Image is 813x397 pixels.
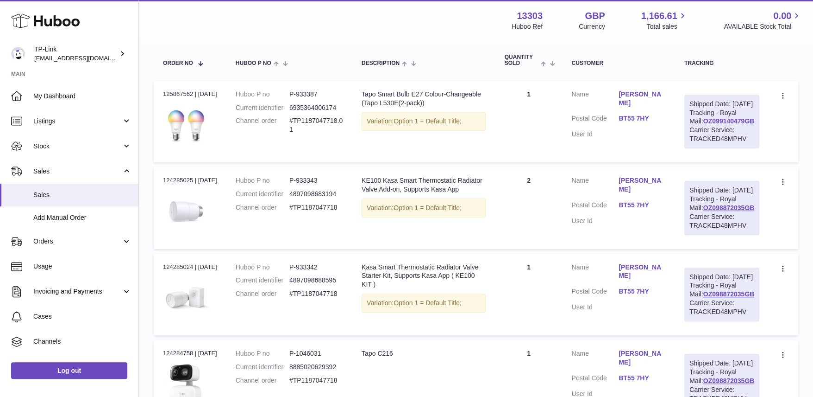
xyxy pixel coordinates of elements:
[11,362,127,379] a: Log out
[163,263,217,271] div: 124285024 | [DATE]
[236,349,289,358] dt: Huboo P no
[11,47,25,61] img: gaby.chen@tp-link.com
[33,92,131,101] span: My Dashboard
[689,359,754,368] div: Shipped Date: [DATE]
[236,276,289,285] dt: Current identifier
[236,203,289,212] dt: Channel order
[619,176,666,194] a: [PERSON_NAME]
[619,374,666,383] a: BT55 7HY
[33,237,122,246] span: Orders
[495,81,562,162] td: 1
[641,10,688,31] a: 1,166.61 Total sales
[362,60,400,66] span: Description
[33,213,131,222] span: Add Manual Order
[163,349,217,358] div: 124284758 | [DATE]
[163,274,209,320] img: KE100-kit-1000_large_20220825102840x.jpg
[236,116,289,134] dt: Channel order
[619,349,666,367] a: [PERSON_NAME]
[684,181,759,235] div: Tracking - Royal Mail:
[689,212,754,230] div: Carrier Service: TRACKED48MPHV
[571,303,619,312] dt: User Id
[289,289,343,298] dd: #TP1187047718
[571,114,619,125] dt: Postal Code
[619,263,666,281] a: [PERSON_NAME]
[236,363,289,371] dt: Current identifier
[289,276,343,285] dd: 4897098688595
[289,103,343,112] dd: 6935364006174
[289,190,343,198] dd: 4897098683194
[571,201,619,212] dt: Postal Code
[619,201,666,210] a: BT55 7HY
[362,198,486,218] div: Variation:
[289,203,343,212] dd: #TP1187047718
[571,374,619,385] dt: Postal Code
[684,95,759,148] div: Tracking - Royal Mail:
[33,142,122,151] span: Stock
[517,10,543,22] strong: 13303
[394,204,462,211] span: Option 1 = Default Title;
[394,299,462,307] span: Option 1 = Default Title;
[289,90,343,99] dd: P-933387
[163,90,217,98] div: 125867562 | [DATE]
[33,262,131,271] span: Usage
[163,101,209,147] img: listpage_large_1612269222618a.png
[236,90,289,99] dt: Huboo P no
[33,167,122,176] span: Sales
[362,263,486,289] div: Kasa Smart Thermostatic Radiator Valve Starter Kit, Supports Kasa App ( KE100 KIT )
[289,116,343,134] dd: #TP1187047718.01
[684,268,759,321] div: Tracking - Royal Mail:
[689,186,754,195] div: Shipped Date: [DATE]
[641,10,677,22] span: 1,166.61
[495,167,562,249] td: 2
[619,90,666,108] a: [PERSON_NAME]
[236,263,289,272] dt: Huboo P no
[362,349,486,358] div: Tapo C216
[34,45,118,63] div: TP-Link
[236,289,289,298] dt: Channel order
[163,176,217,185] div: 124285025 | [DATE]
[33,191,131,199] span: Sales
[33,337,131,346] span: Channels
[724,22,802,31] span: AVAILABLE Stock Total
[289,176,343,185] dd: P-933343
[289,263,343,272] dd: P-933342
[289,376,343,385] dd: #TP1187047718
[703,290,754,298] a: OZ098872035GB
[619,287,666,296] a: BT55 7HY
[619,114,666,123] a: BT55 7HY
[703,377,754,384] a: OZ098872035GB
[362,294,486,313] div: Variation:
[571,90,619,110] dt: Name
[362,90,486,108] div: Tapo Smart Bulb E27 Colour-Changeable (Tapo L530E(2-pack))
[689,126,754,143] div: Carrier Service: TRACKED48MPHV
[571,349,619,369] dt: Name
[289,363,343,371] dd: 8885020629392
[571,60,666,66] div: Customer
[33,287,122,296] span: Invoicing and Payments
[571,176,619,196] dt: Name
[571,263,619,283] dt: Name
[703,117,754,125] a: OZ099140479GB
[571,217,619,225] dt: User Id
[394,117,462,125] span: Option 1 = Default Title;
[684,60,759,66] div: Tracking
[585,10,605,22] strong: GBP
[579,22,605,31] div: Currency
[689,273,754,282] div: Shipped Date: [DATE]
[724,10,802,31] a: 0.00 AVAILABLE Stock Total
[362,176,486,194] div: KE100 Kasa Smart Thermostatic Radiator Valve Add-on, Supports Kasa App
[773,10,791,22] span: 0.00
[703,204,754,211] a: OZ098872035GB
[236,190,289,198] dt: Current identifier
[236,103,289,112] dt: Current identifier
[362,112,486,131] div: Variation:
[689,299,754,316] div: Carrier Service: TRACKED48MPHV
[571,287,619,298] dt: Postal Code
[646,22,688,31] span: Total sales
[571,130,619,139] dt: User Id
[33,312,131,321] span: Cases
[512,22,543,31] div: Huboo Ref
[236,176,289,185] dt: Huboo P no
[33,117,122,126] span: Listings
[34,54,136,62] span: [EMAIL_ADDRESS][DOMAIN_NAME]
